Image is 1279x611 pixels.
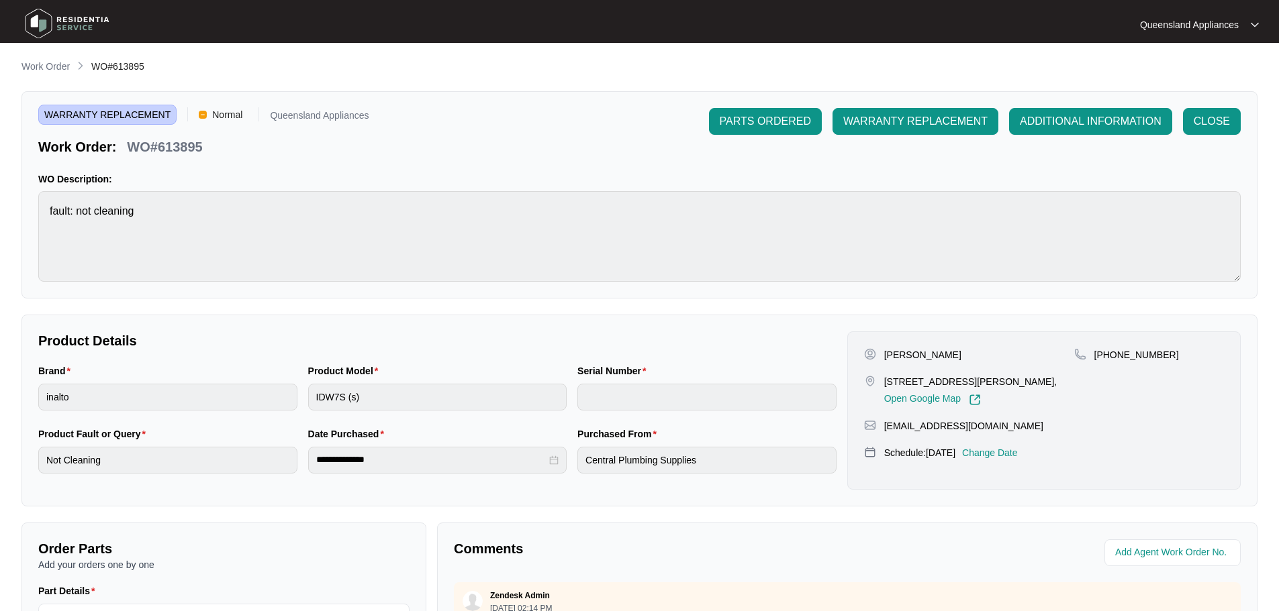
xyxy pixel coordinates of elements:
input: Add Agent Work Order No. [1115,545,1233,561]
input: Product Model [308,384,567,410]
p: Change Date [962,446,1018,459]
span: WARRANTY REPLACEMENT [38,105,177,125]
img: Vercel Logo [199,111,207,119]
p: Work Order [21,60,70,73]
span: WARRANTY REPLACEMENT [843,113,988,129]
label: Purchased From [577,427,662,441]
button: WARRANTY REPLACEMENT [833,108,998,135]
p: WO Description: [38,172,1241,186]
label: Brand [38,364,76,378]
p: [PERSON_NAME] [884,348,961,362]
input: Brand [38,384,297,410]
button: CLOSE [1183,108,1241,135]
img: chevron-right [75,60,86,71]
button: ADDITIONAL INFORMATION [1009,108,1172,135]
a: Work Order [19,60,73,74]
img: user-pin [864,348,876,360]
p: Product Details [38,331,837,350]
span: WO#613895 [91,61,144,72]
img: map-pin [864,419,876,431]
span: CLOSE [1194,113,1230,129]
p: [PHONE_NUMBER] [1094,348,1179,362]
span: Normal [207,105,248,125]
img: map-pin [864,446,876,458]
p: Queensland Appliances [270,111,369,125]
img: map-pin [864,375,876,387]
img: residentia service logo [20,3,114,44]
img: user.svg [463,591,483,611]
p: Schedule: [DATE] [884,446,955,459]
label: Part Details [38,584,101,598]
input: Purchased From [577,447,837,474]
img: map-pin [1074,348,1086,360]
label: Product Fault or Query [38,427,151,441]
p: Comments [454,539,838,558]
p: Add your orders one by one [38,558,410,571]
img: dropdown arrow [1251,21,1259,28]
p: Order Parts [38,539,410,558]
p: [STREET_ADDRESS][PERSON_NAME], [884,375,1057,388]
p: [EMAIL_ADDRESS][DOMAIN_NAME] [884,419,1043,433]
label: Product Model [308,364,384,378]
input: Product Fault or Query [38,447,297,474]
label: Serial Number [577,364,651,378]
label: Date Purchased [308,427,389,441]
p: Queensland Appliances [1140,18,1239,32]
input: Serial Number [577,384,837,410]
p: Work Order: [38,137,116,156]
span: PARTS ORDERED [720,113,811,129]
span: ADDITIONAL INFORMATION [1020,113,1162,129]
textarea: fault: not cleaning [38,191,1241,282]
img: Link-External [969,394,981,406]
input: Date Purchased [316,453,547,467]
p: Zendesk Admin [490,590,550,601]
a: Open Google Map [884,394,981,406]
p: WO#613895 [127,137,202,156]
button: PARTS ORDERED [709,108,822,135]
